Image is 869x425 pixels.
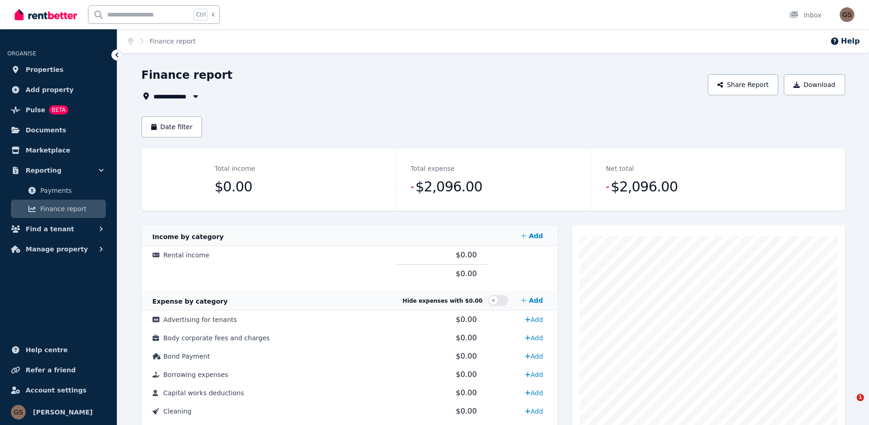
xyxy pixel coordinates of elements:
[606,180,609,193] span: -
[11,181,106,200] a: Payments
[521,312,547,327] a: Add
[153,298,228,305] span: Expense by category
[857,394,864,401] span: 1
[26,84,74,95] span: Add property
[521,367,547,382] a: Add
[606,163,634,174] dt: Net total
[7,240,109,258] button: Manage property
[7,381,109,399] a: Account settings
[521,386,547,400] a: Add
[164,251,209,259] span: Rental income
[164,408,191,415] span: Cleaning
[410,180,414,193] span: -
[456,251,477,259] span: $0.00
[611,178,678,196] span: $2,096.00
[456,352,477,360] span: $0.00
[838,394,860,416] iframe: Intercom live chat
[15,8,77,22] img: RentBetter
[456,388,477,397] span: $0.00
[215,178,252,196] span: $0.00
[789,11,821,20] div: Inbox
[142,116,202,137] button: Date filter
[410,163,454,174] dt: Total expense
[456,370,477,379] span: $0.00
[403,298,482,304] span: Hide expenses with $0.00
[33,407,93,418] span: [PERSON_NAME]
[7,220,109,238] button: Find a tenant
[142,68,233,82] h1: Finance report
[117,29,207,53] nav: Breadcrumb
[26,244,88,255] span: Manage property
[164,389,244,397] span: Capital works deductions
[26,385,87,396] span: Account settings
[784,74,845,95] button: Download
[153,233,224,240] span: Income by category
[212,11,215,18] span: k
[164,316,237,323] span: Advertising for tenants
[11,405,26,420] img: gagandeep singh
[7,361,109,379] a: Refer a friend
[26,64,64,75] span: Properties
[26,125,66,136] span: Documents
[215,163,255,174] dt: Total income
[456,407,477,415] span: $0.00
[164,353,210,360] span: Bond Payment
[517,227,547,245] a: Add
[49,105,68,114] span: BETA
[521,331,547,345] a: Add
[7,341,109,359] a: Help centre
[708,74,778,95] button: Share Report
[7,161,109,180] button: Reporting
[7,81,109,99] a: Add property
[26,165,61,176] span: Reporting
[840,7,854,22] img: gagandeep singh
[7,101,109,119] a: PulseBETA
[26,365,76,376] span: Refer a friend
[194,9,208,21] span: Ctrl
[26,223,74,234] span: Find a tenant
[517,291,547,310] a: Add
[521,349,547,364] a: Add
[40,185,102,196] span: Payments
[456,315,477,324] span: $0.00
[164,334,270,342] span: Body corporate fees and charges
[11,200,106,218] a: Finance report
[164,371,228,378] span: Borrowing expenses
[7,50,36,57] span: ORGANISE
[456,333,477,342] span: $0.00
[7,121,109,139] a: Documents
[7,60,109,79] a: Properties
[830,36,860,47] button: Help
[456,269,477,278] span: $0.00
[521,404,547,419] a: Add
[26,145,70,156] span: Marketplace
[40,203,102,214] span: Finance report
[26,344,68,355] span: Help centre
[7,141,109,159] a: Marketplace
[150,38,196,45] a: Finance report
[415,178,482,196] span: $2,096.00
[26,104,45,115] span: Pulse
